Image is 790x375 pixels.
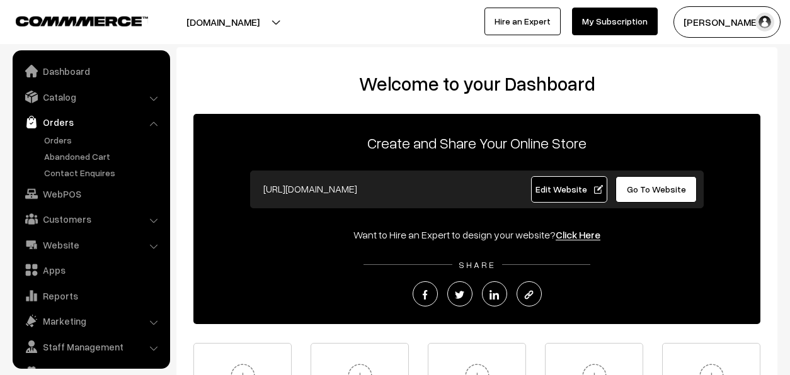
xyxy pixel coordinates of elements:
p: Create and Share Your Online Store [193,132,760,154]
a: My Subscription [572,8,658,35]
a: Website [16,233,166,256]
div: Want to Hire an Expert to design your website? [193,227,760,242]
a: Customers [16,208,166,230]
a: Orders [16,111,166,133]
a: Click Here [556,228,600,241]
a: Apps [16,259,166,281]
a: WebPOS [16,182,166,205]
a: Contact Enquires [41,166,166,179]
a: COMMMERCE [16,13,126,28]
a: Reports [16,284,166,307]
img: COMMMERCE [16,16,148,26]
span: Go To Website [627,184,686,194]
img: user [755,13,774,31]
button: [DOMAIN_NAME] [142,6,304,38]
button: [PERSON_NAME]… [673,6,781,38]
a: Hire an Expert [484,8,561,35]
a: Marketing [16,310,166,332]
a: Edit Website [531,176,608,203]
h2: Welcome to your Dashboard [189,72,765,95]
a: Orders [41,133,166,147]
a: Staff Management [16,335,166,358]
span: SHARE [452,259,502,270]
a: Go To Website [615,176,697,203]
a: Abandoned Cart [41,150,166,163]
span: Edit Website [535,184,603,194]
a: Dashboard [16,60,166,82]
a: Catalog [16,86,166,108]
